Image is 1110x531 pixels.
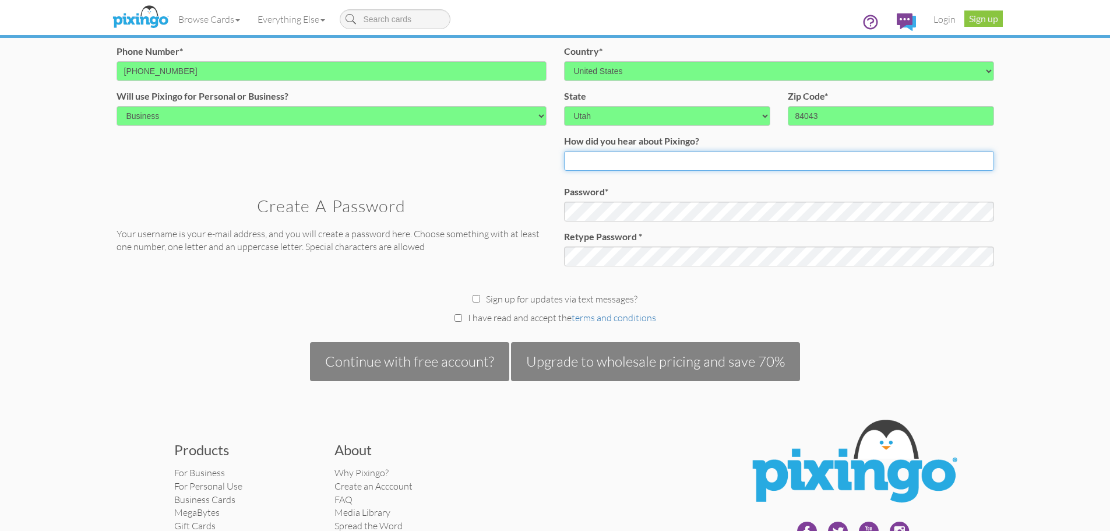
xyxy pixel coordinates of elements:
a: Create an Acccount [334,480,413,492]
a: Sign up [964,10,1003,27]
input: Search cards [340,9,450,29]
label: How did you hear about Pixingo? [564,135,699,148]
div: Your username is your e-mail address, and you will create a password here. Choose something with ... [117,227,547,254]
a: Everything Else [249,5,334,34]
label: Country* [564,45,602,58]
span: Sign up for updates via text messages? [486,293,637,306]
a: Business Cards [174,494,235,505]
a: For Business [174,467,225,479]
label: Will use Pixingo for Personal or Business? [117,90,288,103]
span: I have read and accept the [468,311,656,325]
label: zip code* [788,90,828,103]
button: Upgrade to wholesale pricing and save 70% [511,342,800,381]
a: Why Pixingo? [334,467,389,479]
label: Retype Password * [564,230,642,244]
a: Browse Cards [170,5,249,34]
img: comments.svg [897,13,916,31]
label: state [564,90,586,103]
h2: Create a Password [117,197,547,216]
a: Media Library [334,507,390,518]
img: Pixingo Logo [740,410,967,518]
label: Password* [564,185,608,199]
button: Continue with free account? [310,342,509,381]
a: MegaBytes [174,507,220,518]
a: For Personal Use [174,480,242,492]
label: Phone Number* [117,45,212,58]
a: Login [925,5,964,34]
a: FAQ [334,494,353,505]
h3: Products [174,442,317,458]
a: terms and conditions [572,312,656,323]
img: pixingo logo [110,3,171,32]
h3: About [334,442,477,458]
